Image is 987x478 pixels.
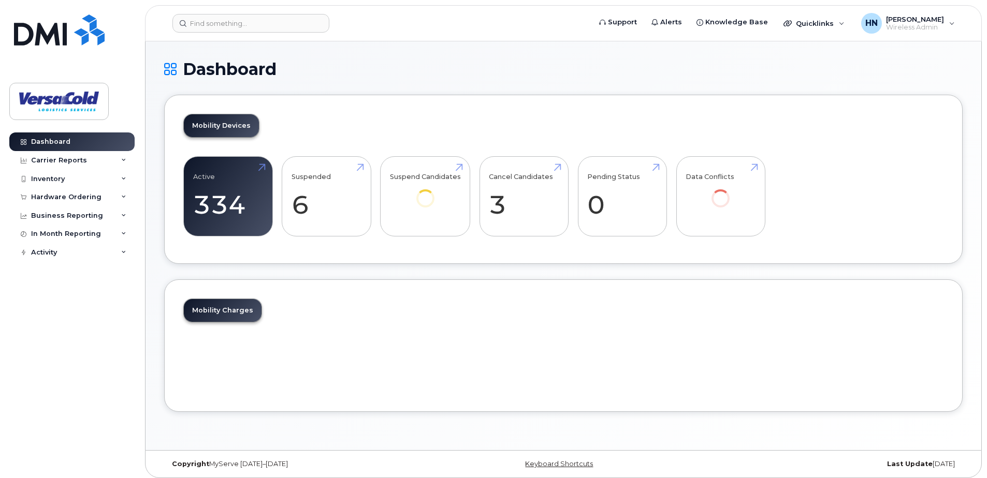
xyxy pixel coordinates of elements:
div: [DATE] [696,460,963,468]
a: Suspend Candidates [390,162,461,222]
a: Active 334 [193,162,263,231]
a: Cancel Candidates 3 [489,162,559,231]
a: Data Conflicts [686,162,756,222]
div: MyServe [DATE]–[DATE] [164,460,430,468]
a: Suspended 6 [292,162,361,231]
a: Pending Status 0 [587,162,657,231]
h1: Dashboard [164,60,963,78]
a: Mobility Charges [184,299,262,322]
a: Mobility Devices [184,114,259,137]
strong: Copyright [172,460,209,468]
a: Keyboard Shortcuts [525,460,593,468]
strong: Last Update [887,460,933,468]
